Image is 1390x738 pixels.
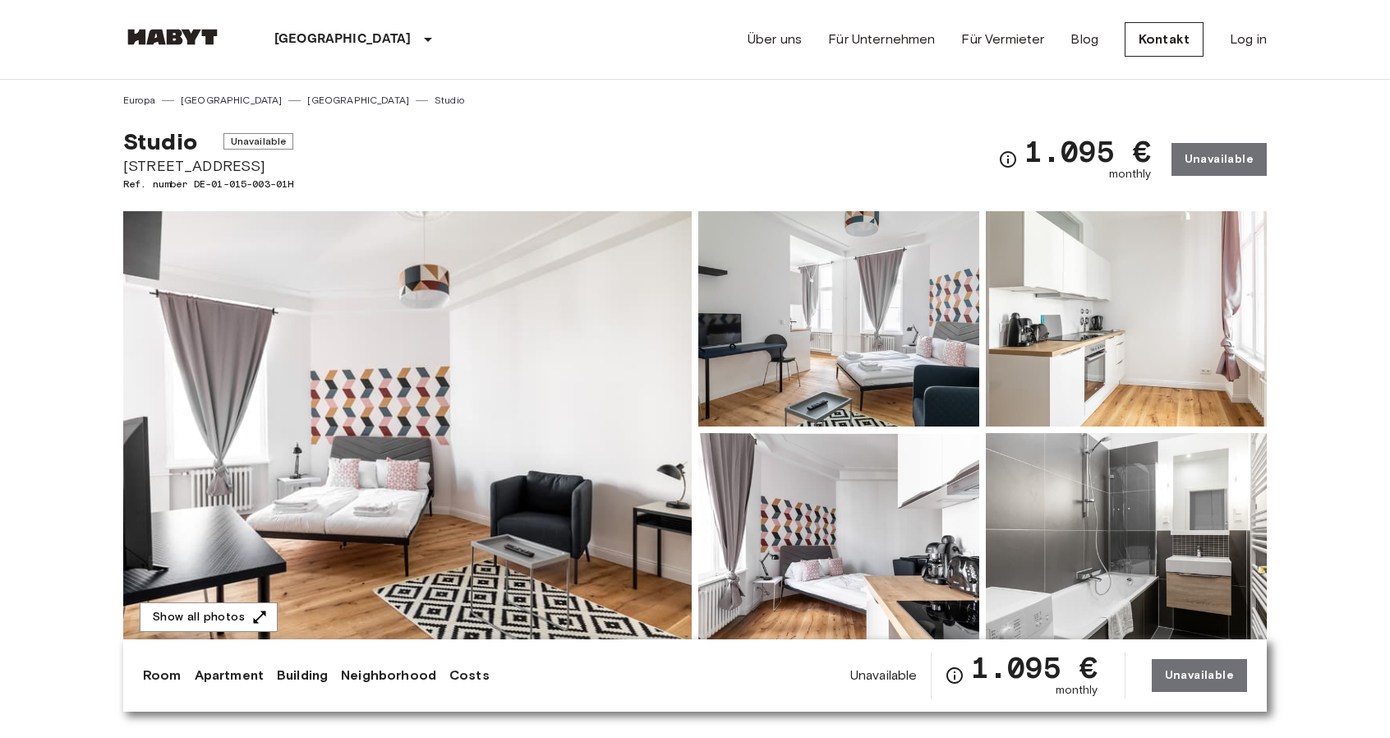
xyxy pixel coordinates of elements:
[123,177,293,191] span: Ref. number DE-01-015-003-01H
[140,602,278,633] button: Show all photos
[223,133,294,150] span: Unavailable
[1070,30,1098,49] a: Blog
[1125,22,1204,57] a: Kontakt
[1230,30,1267,49] a: Log in
[986,433,1267,648] img: Picture of unit DE-01-015-003-01H
[850,667,918,685] span: Unavailable
[274,30,412,49] p: [GEOGRAPHIC_DATA]
[698,211,979,427] img: Picture of unit DE-01-015-003-01H
[449,666,490,685] a: Costs
[748,30,802,49] a: Über uns
[195,666,264,685] a: Apartment
[945,666,964,685] svg: Check cost overview for full price breakdown. Please note that discounts apply to new joiners onl...
[181,93,283,108] a: [GEOGRAPHIC_DATA]
[307,93,409,108] a: [GEOGRAPHIC_DATA]
[123,29,222,45] img: Habyt
[1024,136,1152,166] span: 1.095 €
[123,93,155,108] a: Europa
[123,127,197,155] span: Studio
[698,433,979,648] img: Picture of unit DE-01-015-003-01H
[1056,682,1098,699] span: monthly
[998,150,1018,169] svg: Check cost overview for full price breakdown. Please note that discounts apply to new joiners onl...
[986,211,1267,427] img: Picture of unit DE-01-015-003-01H
[277,666,328,685] a: Building
[828,30,935,49] a: Für Unternehmen
[143,666,182,685] a: Room
[1109,166,1152,182] span: monthly
[341,666,436,685] a: Neighborhood
[961,30,1044,49] a: Für Vermieter
[123,155,293,177] span: [STREET_ADDRESS]
[123,211,692,648] img: Marketing picture of unit DE-01-015-003-01H
[435,93,464,108] a: Studio
[971,653,1098,682] span: 1.095 €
